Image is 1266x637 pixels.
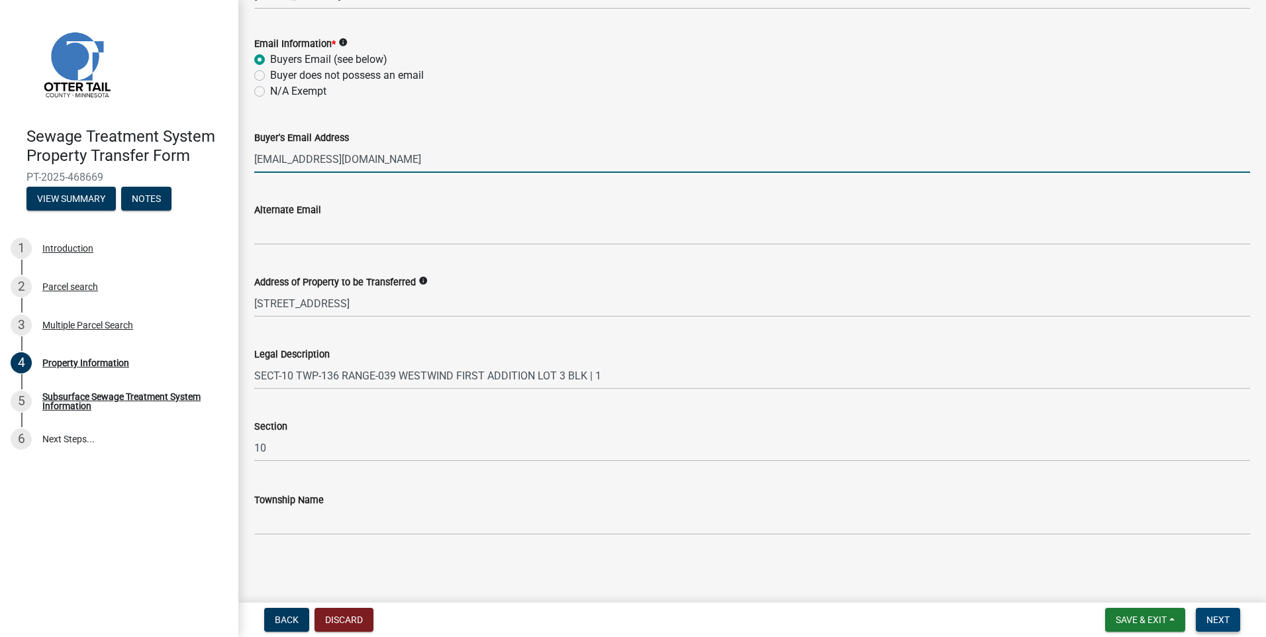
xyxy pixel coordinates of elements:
span: PT-2025-468669 [26,171,212,183]
i: info [418,276,428,285]
label: Address of Property to be Transferred [254,278,416,287]
span: Back [275,614,299,625]
label: Email Information [254,40,336,49]
img: Otter Tail County, Minnesota [26,14,126,113]
div: Property Information [42,358,129,367]
div: Parcel search [42,282,98,291]
label: Township Name [254,496,324,505]
label: Section [254,422,287,432]
span: Next [1206,614,1230,625]
h4: Sewage Treatment System Property Transfer Form [26,127,228,166]
div: Introduction [42,244,93,253]
div: 4 [11,352,32,373]
wm-modal-confirm: Summary [26,194,116,205]
label: Legal Description [254,350,330,360]
div: 2 [11,276,32,297]
span: Save & Exit [1116,614,1167,625]
label: Buyer's Email Address [254,134,349,143]
label: Buyers Email (see below) [270,52,387,68]
button: Next [1196,608,1240,632]
button: View Summary [26,187,116,211]
wm-modal-confirm: Notes [121,194,171,205]
div: Multiple Parcel Search [42,320,133,330]
button: Notes [121,187,171,211]
button: Back [264,608,309,632]
label: N/A Exempt [270,83,326,99]
button: Save & Exit [1105,608,1185,632]
div: Subsurface Sewage Treatment System Information [42,392,217,411]
div: 5 [11,391,32,412]
i: info [338,38,348,47]
div: 1 [11,238,32,259]
div: 3 [11,315,32,336]
label: Buyer does not possess an email [270,68,424,83]
label: Alternate Email [254,206,321,215]
div: 6 [11,428,32,450]
button: Discard [315,608,373,632]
